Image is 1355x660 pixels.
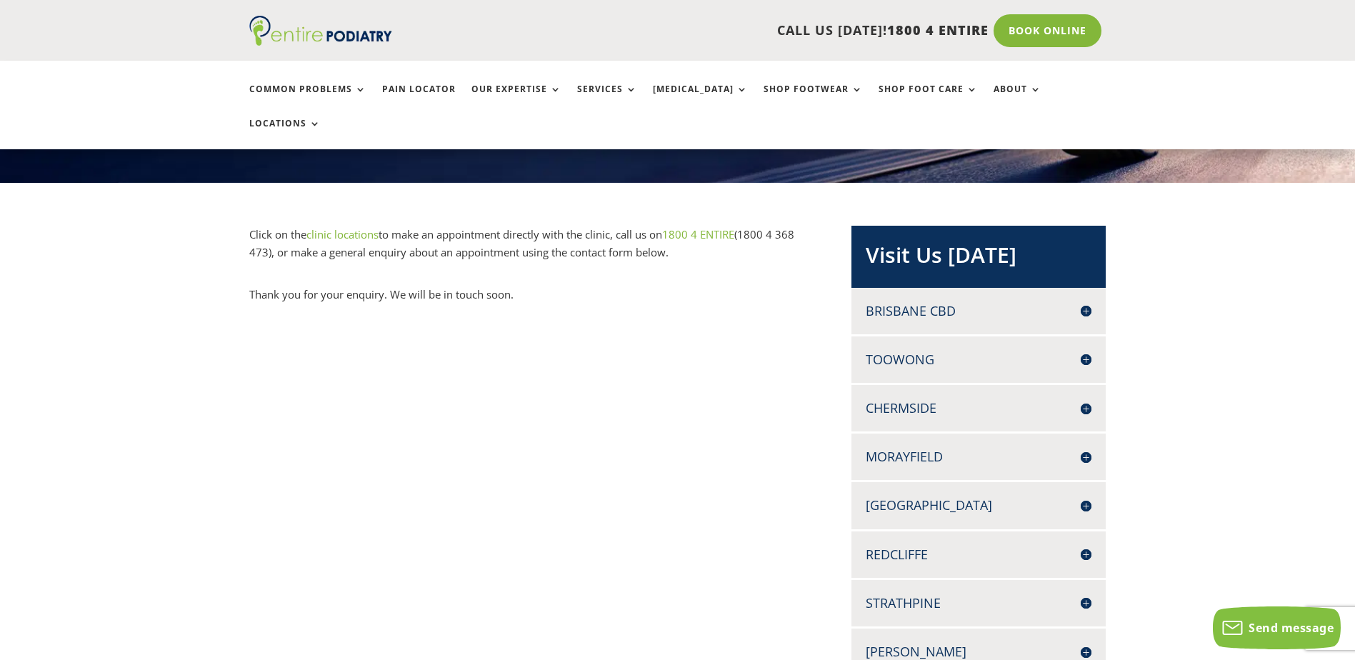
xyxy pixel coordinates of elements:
img: logo (1) [249,16,392,46]
a: Our Expertise [471,84,561,115]
span: 1800 4 ENTIRE [887,21,989,39]
a: Common Problems [249,84,366,115]
a: Entire Podiatry [249,34,392,49]
a: clinic locations [306,227,379,241]
a: Pain Locator [382,84,456,115]
h4: Morayfield [866,448,1091,466]
a: About [994,84,1041,115]
a: 1800 4 ENTIRE [662,227,734,241]
p: Click on the to make an appointment directly with the clinic, call us on (1800 4 368 473), or mak... [249,226,805,262]
a: Services [577,84,637,115]
a: Shop Foot Care [879,84,978,115]
h4: Chermside [866,399,1091,417]
span: Send message [1249,620,1334,636]
p: CALL US [DATE]! [447,21,989,40]
a: Locations [249,119,321,149]
h4: Brisbane CBD [866,302,1091,320]
h2: Visit Us [DATE] [866,240,1091,277]
h4: [GEOGRAPHIC_DATA] [866,496,1091,514]
p: Thank you for your enquiry. We will be in touch soon. [249,286,805,304]
button: Send message [1213,606,1341,649]
a: Shop Footwear [764,84,863,115]
h4: Redcliffe [866,546,1091,564]
a: Book Online [994,14,1101,47]
a: [MEDICAL_DATA] [653,84,748,115]
h4: Strathpine [866,594,1091,612]
h4: Toowong [866,351,1091,369]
